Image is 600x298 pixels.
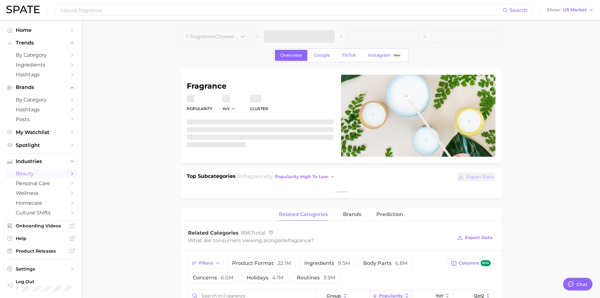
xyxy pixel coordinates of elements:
[237,173,337,179] span: for by
[363,50,407,61] a: InstagramBeta
[368,53,391,58] span: Instagram
[59,5,503,15] input: Search here for a brand, industry, or ingredient
[16,200,66,206] span: homecare
[5,246,77,256] a: Product Releases
[272,275,283,281] span: 4.1m
[5,234,77,243] a: Help
[5,127,77,137] a: My Watchlist
[277,260,291,266] span: 22.1m
[455,233,494,242] button: Export Data
[5,70,77,79] a: Hashtags
[5,95,77,105] a: by Category
[465,235,493,240] span: Export Data
[199,260,213,266] span: Filters
[16,129,66,135] span: My Watchlist
[5,178,77,188] a: personal care
[5,188,77,198] a: wellness
[180,30,251,43] button: 1. fragranceChoose Category
[16,40,66,46] span: Trends
[308,50,335,61] a: Google
[193,275,233,280] span: concerns
[16,72,66,78] span: Hashtags
[16,171,66,177] span: beauty
[5,169,77,178] a: beauty
[279,212,328,217] span: related categories
[6,6,40,13] img: SPATE
[222,106,230,111] span: YoY
[5,83,77,92] button: Brands
[5,38,77,48] button: Trends
[459,260,490,266] span: Columns
[5,60,77,70] a: Ingredients
[250,105,268,113] dt: cluster
[314,53,330,58] span: Google
[5,140,77,150] a: Spotlight
[297,275,335,280] span: routines
[16,279,76,284] span: Log Out
[221,275,233,281] span: 6.0m
[16,248,66,254] span: Product Releases
[547,8,561,12] span: Show
[273,172,337,181] button: popularity high to low
[342,53,356,58] span: TikTok
[363,261,408,266] span: body parts
[232,261,291,266] span: product format
[16,27,66,33] span: Home
[457,172,495,181] button: Export Data
[275,50,307,61] a: Overview
[187,105,212,113] dt: Popularity
[222,106,236,111] button: YoY
[466,174,494,180] span: Export Data
[16,180,66,186] span: personal care
[241,230,254,236] span: 8967
[5,114,77,124] a: Posts
[280,53,302,58] span: Overview
[336,50,362,61] a: TikTok
[5,264,77,274] a: Settings
[5,25,77,35] a: Home
[376,212,403,217] span: Prediction
[323,275,335,281] span: 3.9m
[5,105,77,114] a: Hashtags
[16,210,66,216] span: cultural shifts
[5,208,77,218] a: cultural shifts
[241,230,265,236] span: total
[481,260,491,266] span: new
[188,258,224,269] button: Filters
[16,190,66,196] span: wellness
[5,157,77,166] button: Industries
[16,97,66,103] span: by Category
[546,6,595,14] button: ShowUS Market
[16,52,66,58] span: by Category
[510,7,528,13] span: Search
[188,230,239,236] span: Related Categories
[275,174,328,179] span: popularity high to low
[186,34,239,39] span: 1. fragrance Choose Category
[395,260,408,266] span: 6.8m
[188,236,453,245] div: What are consumers viewing alongside ?
[16,107,66,113] span: Hashtags
[16,236,66,241] span: Help
[16,62,66,68] span: Ingredients
[5,277,77,293] a: Log out. Currently logged in with e-mail kateri.lucas@axbeauty.com.
[563,8,587,12] span: US Market
[5,221,77,231] a: Onboarding Videos
[247,275,283,280] span: holidays
[288,237,311,243] span: fragrance
[5,198,77,208] a: homecare
[343,212,361,217] span: brands
[16,266,66,272] span: Settings
[16,223,66,229] span: Onboarding Videos
[16,116,66,122] span: Posts
[394,53,400,58] span: Beta
[338,260,350,266] span: 9.5m
[16,142,66,148] span: Spotlight
[448,258,494,269] button: Columnsnew
[16,85,66,90] span: Brands
[5,50,77,60] a: by Category
[304,261,350,266] span: ingredients
[187,172,236,182] h1: Top Subcategories
[244,173,267,179] span: fragrance
[16,159,66,164] span: Industries
[187,82,334,90] h1: fragrance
